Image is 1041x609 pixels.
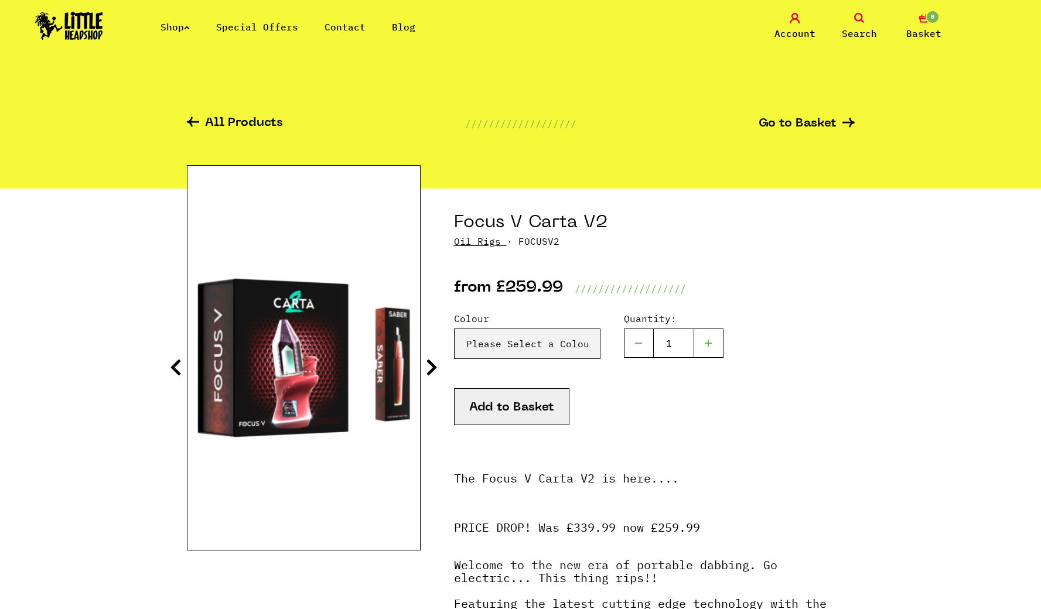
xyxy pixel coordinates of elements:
span: Basket [906,26,941,40]
span: Account [774,26,815,40]
button: Add to Basket [454,388,569,425]
a: Blog [392,21,415,33]
a: Contact [325,21,366,33]
p: · FOCUSV2 [454,234,855,248]
span: Search [842,26,877,40]
a: Shop [161,21,190,33]
a: Oil Rigs [454,235,501,247]
a: Special Offers [216,21,298,33]
p: The Focus V Carta V2 is here.... [454,472,855,497]
img: Focus V Carta V2 image 4 [187,213,420,503]
span: 0 [926,10,940,24]
a: Search [830,13,889,40]
label: Colour [454,312,600,326]
p: from £259.99 [454,282,563,296]
h1: Focus V Carta V2 [454,212,855,234]
p: /////////////////// [575,282,686,296]
a: Go to Basket [759,118,855,130]
img: Little Head Shop Logo [35,12,103,40]
p: /////////////////// [465,117,576,131]
a: 0 Basket [895,13,953,40]
label: Quantity: [624,312,723,326]
input: 1 [653,329,694,358]
a: All Products [187,117,283,131]
p: PRICE DROP! Was £339.99 now £259.99 [454,521,855,546]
